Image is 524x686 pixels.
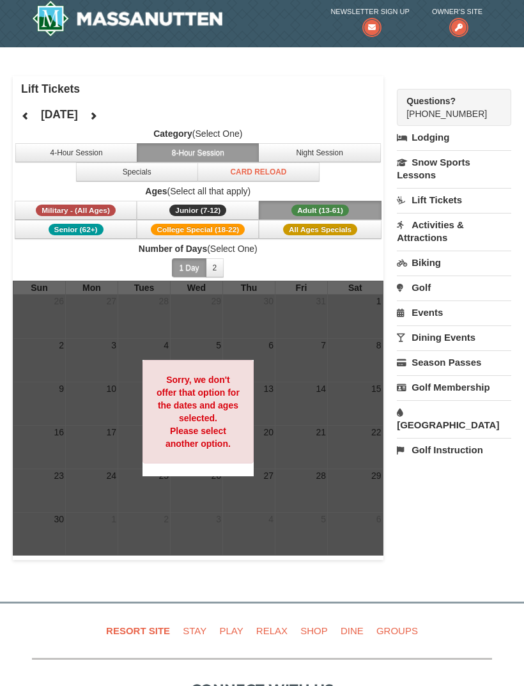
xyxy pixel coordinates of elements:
a: Newsletter Sign Up [330,5,409,31]
a: Massanutten Resort [32,1,222,36]
span: College Special (18-22) [151,224,245,235]
strong: Sorry, we don't offer that option for the dates and ages selected. Please select another option. [157,375,240,449]
button: 1 Day [172,258,206,277]
strong: Ages [145,186,167,196]
label: (Select One) [13,127,383,140]
h4: Lift Tickets [21,82,383,95]
strong: Questions? [406,96,456,106]
a: [GEOGRAPHIC_DATA] [397,400,511,437]
span: Junior (7-12) [169,205,226,216]
button: Adult (13-61) [259,201,381,220]
span: Newsletter Sign Up [330,5,409,18]
a: Shop [295,616,333,645]
a: Golf [397,276,511,299]
a: Owner's Site [432,5,482,31]
button: Junior (7-12) [137,201,259,220]
button: Senior (62+) [15,220,137,239]
a: Events [397,300,511,324]
span: Military - (All Ages) [36,205,116,216]
a: Dining Events [397,325,511,349]
button: Night Session [258,143,380,162]
a: Golf Instruction [397,438,511,462]
button: 2 [206,258,224,277]
button: Specials [76,162,198,182]
button: Military - (All Ages) [15,201,137,220]
label: (Select all that apply) [13,185,383,198]
span: Senior (62+) [49,224,104,235]
a: Lodging [397,126,511,149]
a: Groups [371,616,423,645]
a: Lift Tickets [397,188,511,212]
span: Adult (13-61) [291,205,349,216]
strong: Number of Days [139,244,207,254]
a: Golf Membership [397,375,511,399]
a: Resort Site [101,616,175,645]
a: Stay [178,616,212,645]
a: Activities & Attractions [397,213,511,249]
span: [PHONE_NUMBER] [406,95,488,119]
a: Season Passes [397,350,511,374]
label: (Select One) [13,242,383,255]
button: Card Reload [197,162,320,182]
a: Play [214,616,248,645]
button: 4-Hour Session [15,143,137,162]
img: Massanutten Resort Logo [32,1,222,36]
a: Snow Sports Lessons [397,150,511,187]
a: Dine [335,616,369,645]
a: Relax [251,616,293,645]
button: College Special (18-22) [137,220,259,239]
strong: Category [153,129,192,139]
a: Biking [397,251,511,274]
span: All Ages Specials [283,224,357,235]
span: Owner's Site [432,5,482,18]
button: 8-Hour Session [137,143,259,162]
h4: [DATE] [41,108,78,121]
button: All Ages Specials [259,220,381,239]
